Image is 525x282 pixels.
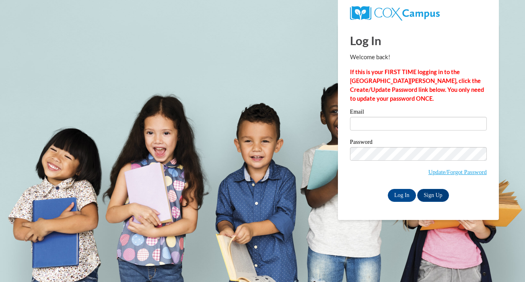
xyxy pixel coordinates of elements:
p: Welcome back! [350,53,487,62]
h1: Log In [350,32,487,49]
label: Password [350,139,487,147]
a: Sign Up [417,189,449,202]
a: Update/Forgot Password [428,169,487,175]
input: Log In [388,189,416,202]
a: COX Campus [350,9,440,16]
strong: If this is your FIRST TIME logging in to the [GEOGRAPHIC_DATA][PERSON_NAME], click the Create/Upd... [350,68,484,102]
label: Email [350,109,487,117]
img: COX Campus [350,6,440,21]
